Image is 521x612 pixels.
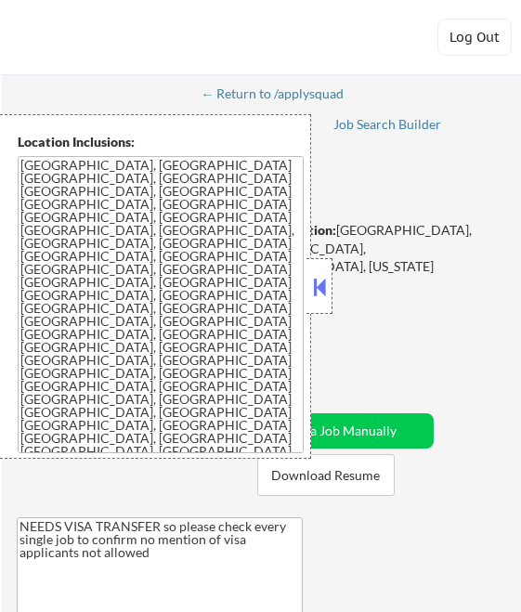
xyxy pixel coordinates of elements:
[201,86,361,105] a: ← Return to /applysquad
[201,87,361,100] div: ← Return to /applysquad
[230,221,493,276] div: [GEOGRAPHIC_DATA], [GEOGRAPHIC_DATA], [GEOGRAPHIC_DATA], [US_STATE]
[257,454,395,496] button: Download Resume
[333,117,442,136] a: Job Search Builder
[437,19,512,56] button: Log Out
[18,133,304,151] div: Location Inclusions:
[333,118,442,131] div: Job Search Builder
[246,413,434,449] button: Add a Job Manually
